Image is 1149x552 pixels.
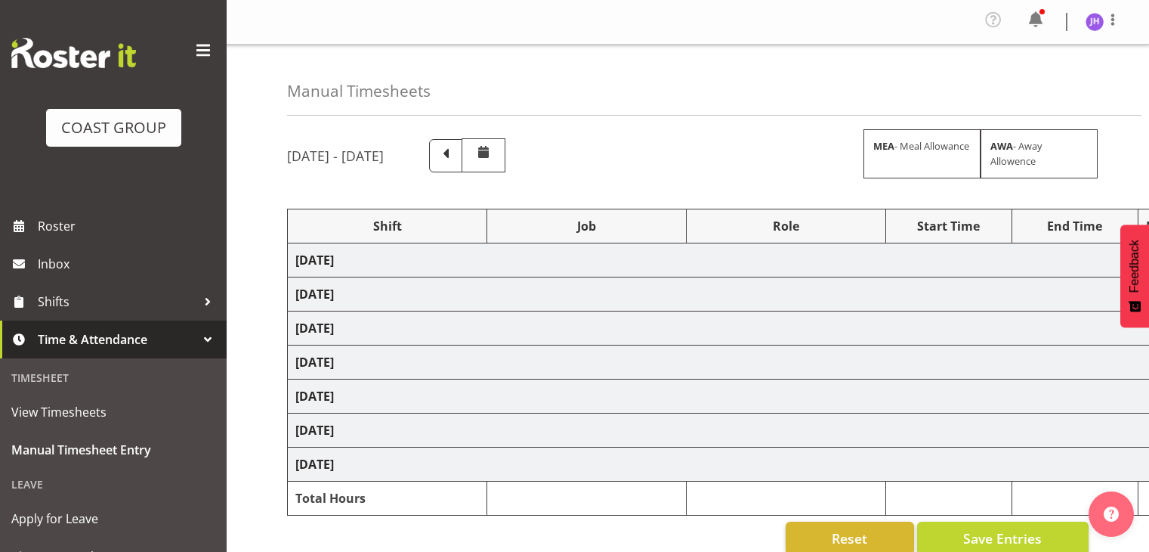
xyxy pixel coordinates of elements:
[495,217,678,235] div: Job
[287,147,384,164] h5: [DATE] - [DATE]
[863,129,981,178] div: - Meal Allowance
[4,362,223,393] div: Timesheet
[990,139,1013,153] strong: AWA
[295,217,479,235] div: Shift
[963,529,1042,548] span: Save Entries
[873,139,894,153] strong: MEA
[4,393,223,431] a: View Timesheets
[38,253,219,275] span: Inbox
[61,116,166,139] div: COAST GROUP
[287,82,431,100] h4: Manual Timesheets
[894,217,1004,235] div: Start Time
[981,129,1098,178] div: - Away Allowence
[1104,507,1119,522] img: help-xxl-2.png
[832,529,867,548] span: Reset
[11,401,215,423] span: View Timesheets
[694,217,878,235] div: Role
[11,507,215,530] span: Apply for Leave
[1086,13,1104,31] img: jeremy-hogan1166.jpg
[38,290,196,313] span: Shifts
[11,439,215,461] span: Manual Timesheet Entry
[38,328,196,351] span: Time & Attendance
[4,431,223,469] a: Manual Timesheet Entry
[4,469,223,500] div: Leave
[1128,240,1141,293] span: Feedback
[11,38,136,68] img: Rosterit website logo
[1020,217,1130,235] div: End Time
[1120,225,1149,327] button: Feedback - Show survey
[4,500,223,538] a: Apply for Leave
[288,482,487,516] td: Total Hours
[38,215,219,237] span: Roster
